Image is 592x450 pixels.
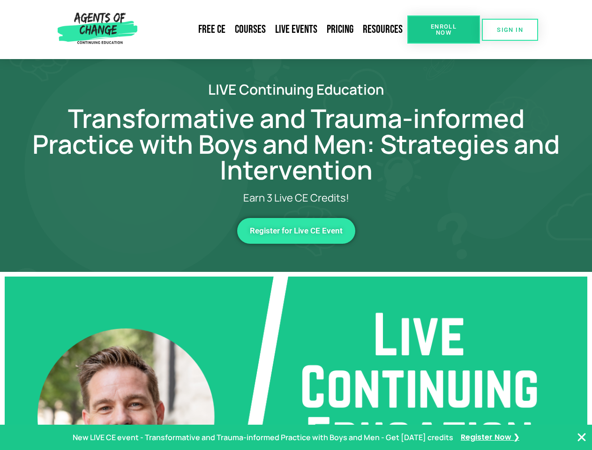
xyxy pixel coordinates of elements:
a: Live Events [270,19,322,40]
a: Free CE [194,19,230,40]
button: Close Banner [576,432,587,443]
p: Earn 3 Live CE Credits! [67,192,526,204]
a: Register for Live CE Event [237,218,355,244]
h2: LIVE Continuing Education [29,82,563,96]
span: Enroll Now [422,23,465,36]
a: Register Now ❯ [461,431,519,444]
a: Resources [358,19,407,40]
span: SIGN IN [497,27,523,33]
span: Register for Live CE Event [250,227,343,235]
p: New LIVE CE event - Transformative and Trauma-informed Practice with Boys and Men - Get [DATE] cr... [73,431,453,444]
a: Courses [230,19,270,40]
a: SIGN IN [482,19,538,41]
nav: Menu [141,19,407,40]
a: Pricing [322,19,358,40]
a: Enroll Now [407,15,480,44]
h1: Transformative and Trauma-informed Practice with Boys and Men: Strategies and Intervention [29,105,563,183]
